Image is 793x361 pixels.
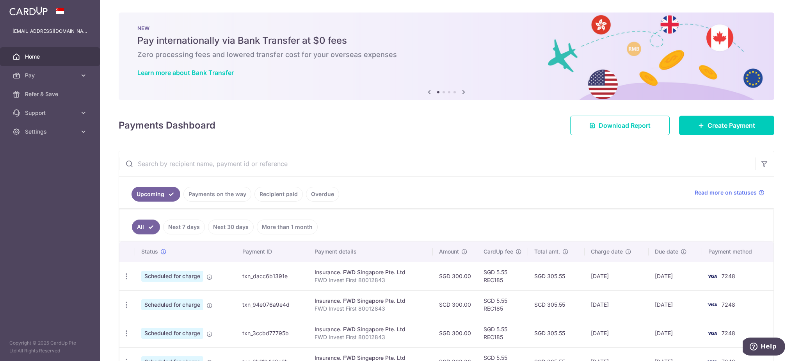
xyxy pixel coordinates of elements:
th: Payment details [308,241,433,262]
span: Scheduled for charge [141,271,203,282]
a: Payments on the way [183,187,251,202]
span: Due date [655,248,678,256]
a: More than 1 month [257,220,318,234]
a: Upcoming [132,187,180,202]
a: Read more on statuses [695,189,765,197]
td: SGD 300.00 [433,262,477,290]
span: Support [25,109,76,117]
img: Bank Card [704,272,720,281]
input: Search by recipient name, payment id or reference [119,151,755,176]
span: Status [141,248,158,256]
td: [DATE] [585,319,649,347]
img: Bank Card [704,329,720,338]
span: Charge date [591,248,623,256]
img: Bank Card [704,300,720,309]
td: txn_dacc6b1391e [236,262,308,290]
a: Download Report [570,116,670,135]
span: 7248 [722,330,735,336]
span: Pay [25,71,76,79]
td: txn_3ccbd77795b [236,319,308,347]
a: All [132,220,160,234]
span: Home [25,53,76,61]
a: Recipient paid [254,187,303,202]
span: Create Payment [708,121,755,130]
td: [DATE] [649,290,702,319]
p: NEW [137,25,756,31]
td: SGD 5.55 REC185 [477,319,528,347]
a: Create Payment [679,116,774,135]
a: Next 30 days [208,220,254,234]
div: Insurance. FWD Singapore Pte. Ltd [315,268,427,276]
h5: Pay internationally via Bank Transfer at $0 fees [137,34,756,47]
h6: Zero processing fees and lowered transfer cost for your overseas expenses [137,50,756,59]
td: txn_94e076a9e4d [236,290,308,319]
p: FWD Invest First 80012843 [315,305,427,313]
span: Download Report [599,121,651,130]
td: SGD 305.55 [528,319,584,347]
td: [DATE] [585,262,649,290]
iframe: Opens a widget where you can find more information [743,338,785,357]
h4: Payments Dashboard [119,118,215,132]
div: Insurance. FWD Singapore Pte. Ltd [315,297,427,305]
a: Learn more about Bank Transfer [137,69,234,77]
p: [EMAIL_ADDRESS][DOMAIN_NAME] [12,27,87,35]
td: SGD 305.55 [528,290,584,319]
span: Settings [25,128,76,136]
span: Scheduled for charge [141,328,203,339]
td: [DATE] [649,319,702,347]
span: Amount [439,248,459,256]
span: Read more on statuses [695,189,757,197]
td: SGD 300.00 [433,319,477,347]
span: 7248 [722,301,735,308]
span: CardUp fee [484,248,513,256]
img: CardUp [9,6,48,16]
span: Total amt. [534,248,560,256]
img: Bank transfer banner [119,13,774,100]
span: 7248 [722,273,735,279]
td: SGD 305.55 [528,262,584,290]
div: Insurance. FWD Singapore Pte. Ltd [315,325,427,333]
td: SGD 5.55 REC185 [477,290,528,319]
p: FWD Invest First 80012843 [315,333,427,341]
td: [DATE] [585,290,649,319]
span: Scheduled for charge [141,299,203,310]
a: Next 7 days [163,220,205,234]
td: SGD 300.00 [433,290,477,319]
a: Overdue [306,187,339,202]
p: FWD Invest First 80012843 [315,276,427,284]
span: Refer & Save [25,90,76,98]
td: SGD 5.55 REC185 [477,262,528,290]
th: Payment method [702,241,773,262]
td: [DATE] [649,262,702,290]
th: Payment ID [236,241,308,262]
